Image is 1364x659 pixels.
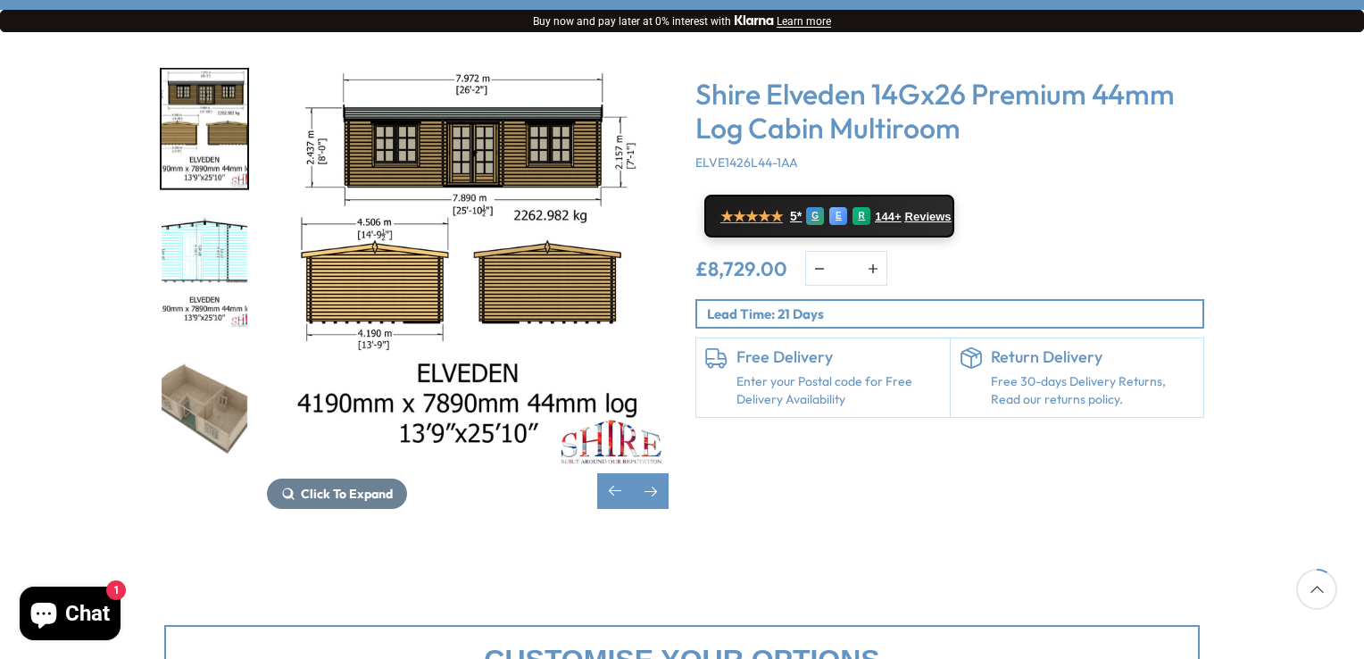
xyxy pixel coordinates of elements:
a: Enter your Postal code for Free Delivery Availability [736,373,941,408]
p: Free 30-days Delivery Returns, Read our returns policy. [991,373,1195,408]
img: Shire Elveden 14Gx26 Premium Log Cabin Multiroom - Best Shed [267,68,669,470]
div: Previous slide [597,473,633,509]
div: Next slide [633,473,669,509]
span: ★★★★★ [720,208,783,225]
h6: Free Delivery [736,347,941,367]
button: Click To Expand [267,479,407,509]
img: Elveden4190x789014x2644mmINTERNALHT_1cfb361d-6bae-4252-9984-cdcd7cc2811d_200x200.jpg [162,210,247,329]
span: 144+ [875,210,901,224]
span: Reviews [905,210,952,224]
img: Elveden_4190x7890_TOP3_open_dbe871ef-74f1-40df-9d8e-cd33f63b7c11_200x200.jpg [162,349,247,468]
img: Elveden4190x789014x2644mmMFTLINE_05ef15f3-8f2d-43f2-bb02-09e9d57abccb_200x200.jpg [162,70,247,188]
div: 5 / 10 [160,347,249,470]
div: 3 / 10 [267,68,669,509]
div: G [806,207,824,225]
span: ELVE1426L44-1AA [695,154,798,171]
h3: Shire Elveden 14Gx26 Premium 44mm Log Cabin Multiroom [695,77,1204,146]
div: R [852,207,870,225]
div: 3 / 10 [160,68,249,190]
div: 4 / 10 [160,208,249,330]
ins: £8,729.00 [695,259,787,279]
span: Click To Expand [301,486,393,502]
inbox-online-store-chat: Shopify online store chat [14,587,126,645]
p: Lead Time: 21 Days [707,304,1202,323]
h6: Return Delivery [991,347,1195,367]
a: ★★★★★ 5* G E R 144+ Reviews [704,195,954,238]
div: E [829,207,847,225]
